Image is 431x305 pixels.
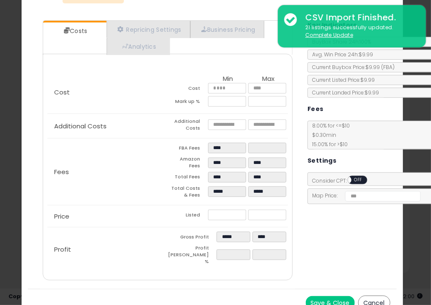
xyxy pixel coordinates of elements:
[168,96,208,109] td: Mark up %
[308,192,421,199] span: Map Price:
[190,21,264,38] a: Business Pricing
[365,64,395,71] span: $9.99
[308,131,336,139] span: $0.30 min
[168,245,217,267] td: Profit [PERSON_NAME] %
[308,64,395,71] span: Current Buybox Price:
[308,76,375,83] span: Current Listed Price: $9.99
[307,155,336,166] h5: Settings
[47,213,168,220] p: Price
[248,75,288,83] th: Max
[308,89,379,96] span: Current Landed Price: $9.99
[168,185,208,201] td: Total Costs & Fees
[168,232,217,245] td: Gross Profit
[107,21,190,38] a: Repricing Settings
[47,89,168,96] p: Cost
[352,177,365,184] span: OFF
[299,11,420,24] div: CSV Import Finished.
[308,177,379,184] span: Consider CPT:
[47,246,168,253] p: Profit
[308,51,373,58] span: Avg. Win Price 24h: $9.99
[47,169,168,175] p: Fees
[47,123,168,130] p: Additional Costs
[168,143,208,156] td: FBA Fees
[308,122,350,148] span: 8.00 % for <= $10
[305,31,353,39] u: Complete Update
[43,22,106,39] a: Costs
[168,83,208,96] td: Cost
[168,172,208,185] td: Total Fees
[107,38,169,55] a: Analytics
[381,64,395,71] span: ( FBA )
[208,75,248,83] th: Min
[168,210,208,223] td: Listed
[299,24,420,39] div: 21 listings successfully updated.
[308,141,348,148] span: 15.00 % for > $10
[168,156,208,172] td: Amazon Fees
[168,118,208,134] td: Additional Costs
[307,104,324,114] h5: Fees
